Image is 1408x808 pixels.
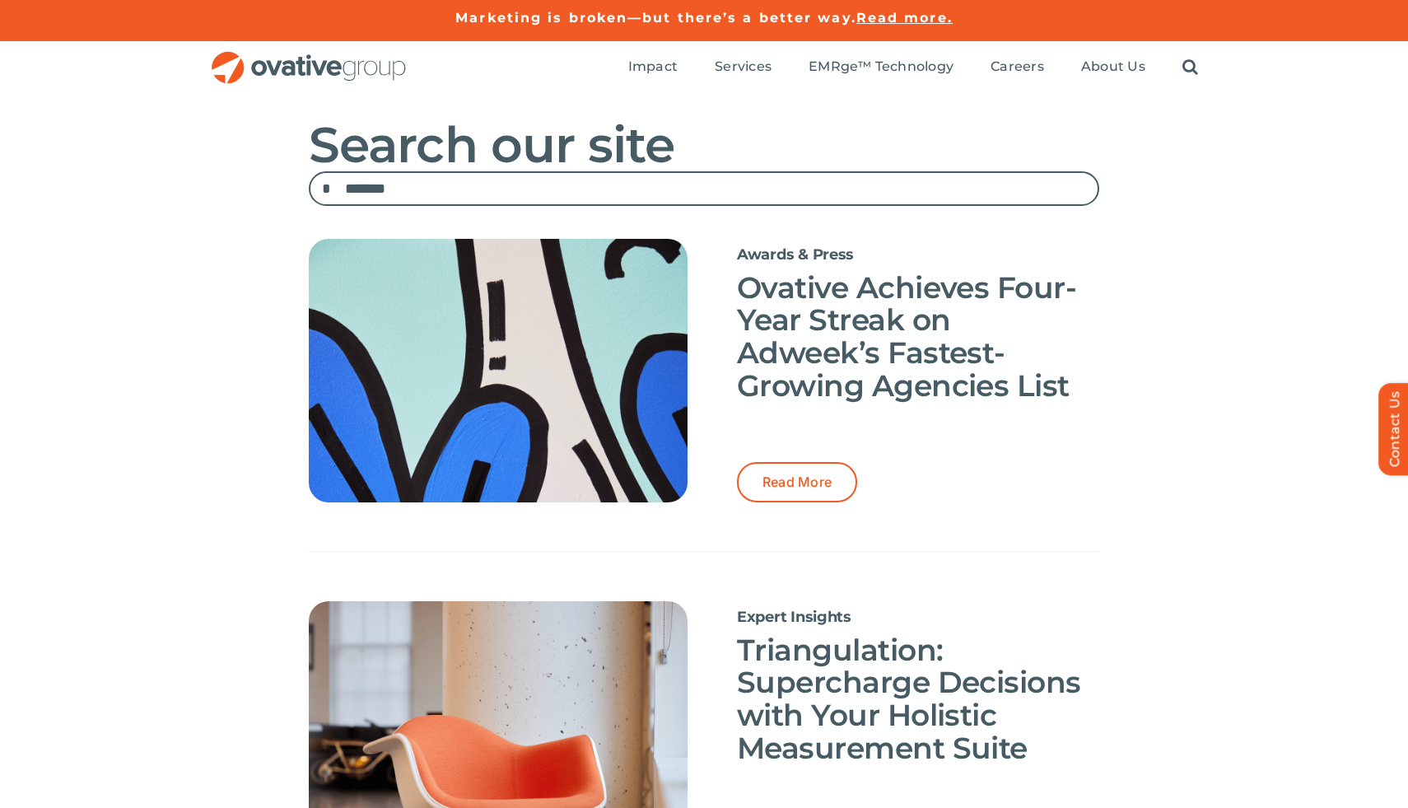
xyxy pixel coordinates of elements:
input: Search... [309,171,1099,206]
h1: Search our site [309,119,1099,171]
a: About Us [1081,58,1145,77]
a: Services [715,58,772,77]
a: Triangulation: Supercharge Decisions with Your Holistic Measurement Suite [737,632,1081,766]
a: Ovative Achieves Four-Year Streak on Adweek’s Fastest-Growing Agencies List [737,269,1076,404]
a: Careers [991,58,1044,77]
a: EMRge™ Technology [809,58,953,77]
input: Search [309,171,343,206]
span: Careers [991,58,1044,75]
nav: Menu [628,41,1198,94]
a: Impact [628,58,678,77]
h6: Expert Insights [737,610,1099,626]
a: Read More [737,462,857,502]
span: Services [715,58,772,75]
span: EMRge™ Technology [809,58,953,75]
a: Read more. [856,10,953,26]
h6: Awards & Press [737,247,1099,264]
a: Search [1182,58,1198,77]
a: Marketing is broken—but there’s a better way. [455,10,856,26]
a: OG_Full_horizontal_RGB [210,49,408,65]
span: Read More [762,474,832,490]
span: About Us [1081,58,1145,75]
span: Impact [628,58,678,75]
